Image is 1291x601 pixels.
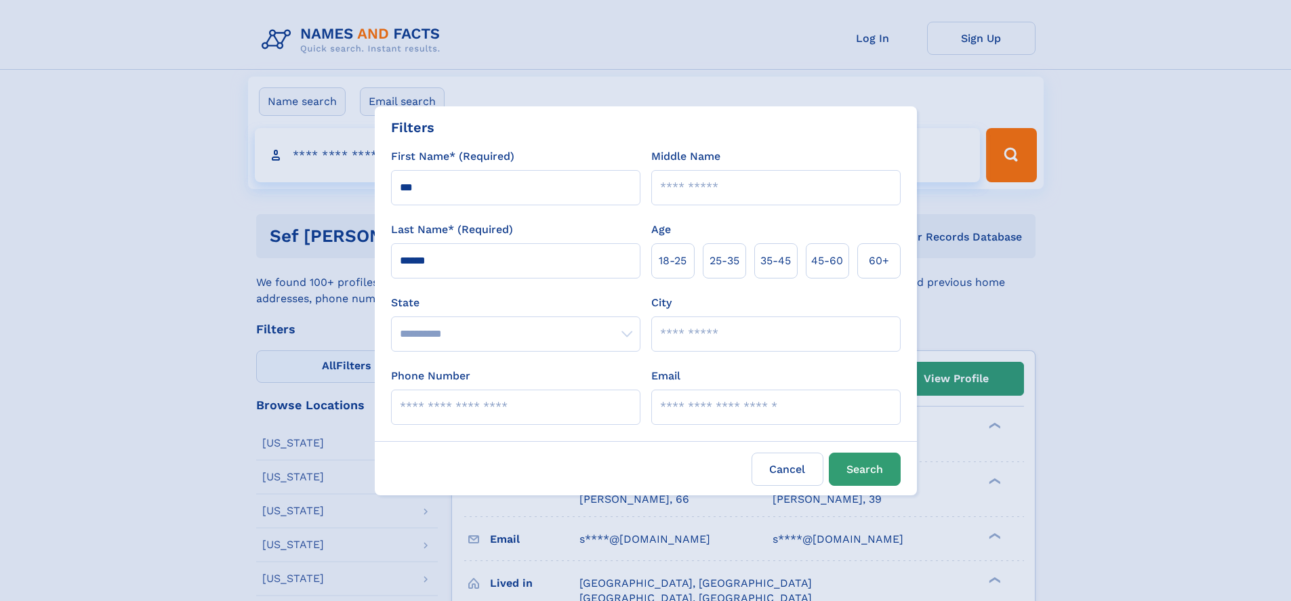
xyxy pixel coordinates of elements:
[391,222,513,238] label: Last Name* (Required)
[752,453,823,486] label: Cancel
[651,368,680,384] label: Email
[829,453,901,486] button: Search
[391,148,514,165] label: First Name* (Required)
[391,368,470,384] label: Phone Number
[710,253,739,269] span: 25‑35
[651,295,672,311] label: City
[391,295,640,311] label: State
[651,222,671,238] label: Age
[869,253,889,269] span: 60+
[659,253,687,269] span: 18‑25
[391,117,434,138] div: Filters
[651,148,720,165] label: Middle Name
[811,253,843,269] span: 45‑60
[760,253,791,269] span: 35‑45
